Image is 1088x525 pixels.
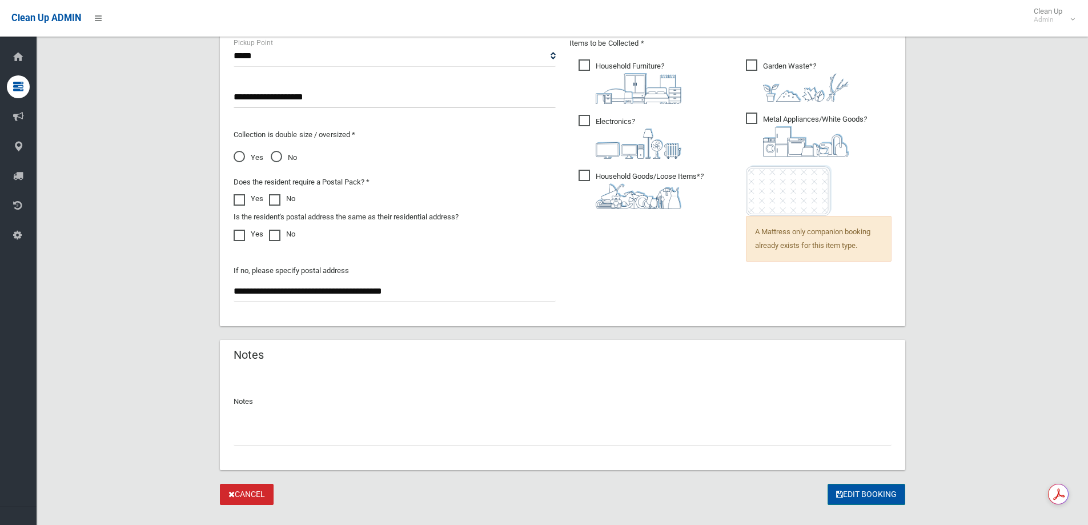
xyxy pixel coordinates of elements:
i: ? [763,115,867,157]
small: Admin [1034,15,1062,24]
span: A Mattress only companion booking already exists for this item type. [746,216,892,262]
label: Yes [234,192,263,206]
a: Cancel [220,484,274,505]
img: e7408bece873d2c1783593a074e5cb2f.png [746,165,832,216]
i: ? [596,172,704,209]
span: Garden Waste* [746,59,849,102]
label: If no, please specify postal address [234,264,349,278]
span: Clean Up [1028,7,1074,24]
img: 36c1b0289cb1767239cdd3de9e694f19.png [763,126,849,157]
span: Household Goods/Loose Items* [579,170,704,209]
label: No [269,192,295,206]
img: b13cc3517677393f34c0a387616ef184.png [596,183,681,209]
p: Items to be Collected * [569,37,892,50]
span: No [271,151,297,165]
label: No [269,227,295,241]
button: Edit Booking [828,484,905,505]
span: Electronics [579,115,681,159]
label: Is the resident's postal address the same as their residential address? [234,210,459,224]
i: ? [763,62,849,102]
img: aa9efdbe659d29b613fca23ba79d85cb.png [596,73,681,104]
img: 394712a680b73dbc3d2a6a3a7ffe5a07.png [596,129,681,159]
p: Collection is double size / oversized * [234,128,556,142]
label: Yes [234,227,263,241]
i: ? [596,117,681,159]
span: Yes [234,151,263,165]
span: Household Furniture [579,59,681,104]
p: Notes [234,395,892,408]
header: Notes [220,344,278,366]
label: Does the resident require a Postal Pack? * [234,175,370,189]
i: ? [596,62,681,104]
span: Clean Up ADMIN [11,13,81,23]
span: Metal Appliances/White Goods [746,113,867,157]
img: 4fd8a5c772b2c999c83690221e5242e0.png [763,73,849,102]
